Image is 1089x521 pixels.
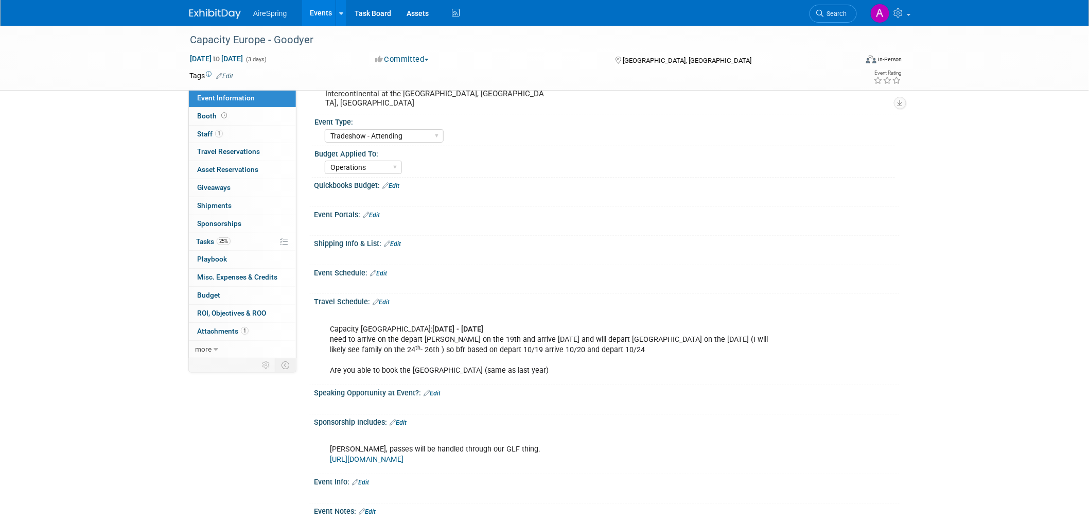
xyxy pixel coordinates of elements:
[823,10,847,18] span: Search
[189,108,296,125] a: Booth
[197,165,258,173] span: Asset Reservations
[189,341,296,358] a: more
[352,479,369,486] a: Edit
[253,9,287,18] span: AireSpring
[245,56,267,63] span: (3 days)
[197,130,223,138] span: Staff
[810,5,857,23] a: Search
[189,126,296,143] a: Staff1
[197,183,231,192] span: Giveaways
[796,54,902,69] div: Event Format
[189,305,296,322] a: ROI, Objectives & ROO
[330,455,403,464] a: [URL][DOMAIN_NAME]
[189,233,296,251] a: Tasks25%
[196,237,231,246] span: Tasks
[189,197,296,215] a: Shipments
[314,385,900,398] div: Speaking Opportunity at Event?:
[197,273,277,281] span: Misc. Expenses & Credits
[314,503,900,517] div: Event Notes:
[390,419,407,426] a: Edit
[212,55,221,63] span: to
[874,71,902,76] div: Event Rating
[870,4,890,23] img: Aila Ortiaga
[878,56,902,63] div: In-Person
[197,147,260,155] span: Travel Reservations
[217,237,231,245] span: 25%
[323,309,786,381] div: Capacity [GEOGRAPHIC_DATA]: need to arrive on the depart [PERSON_NAME] on the 19th and arrive [DA...
[219,112,229,119] span: Booth not reserved yet
[623,57,751,64] span: [GEOGRAPHIC_DATA], [GEOGRAPHIC_DATA]
[189,54,243,63] span: [DATE] [DATE]
[314,474,900,488] div: Event Info:
[257,358,275,372] td: Personalize Event Tab Strip
[197,291,220,299] span: Budget
[314,114,895,127] div: Event Type:
[189,287,296,304] a: Budget
[382,182,399,189] a: Edit
[189,143,296,161] a: Travel Reservations
[197,201,232,210] span: Shipments
[415,344,420,351] sup: th
[314,414,900,428] div: Sponsorship Includes:
[189,269,296,286] a: Misc. Expenses & Credits
[197,112,229,120] span: Booth
[189,161,296,179] a: Asset Reservations
[189,215,296,233] a: Sponsorships
[359,508,376,515] a: Edit
[197,327,249,335] span: Attachments
[189,71,233,81] td: Tags
[189,251,296,268] a: Playbook
[384,240,401,248] a: Edit
[314,207,900,220] div: Event Portals:
[323,429,786,470] div: [PERSON_NAME], passes will be handled through our GLF thing.
[189,323,296,340] a: Attachments1
[216,73,233,80] a: Edit
[197,94,255,102] span: Event Information
[314,178,900,191] div: Quickbooks Budget:
[424,390,441,397] a: Edit
[370,270,387,277] a: Edit
[373,299,390,306] a: Edit
[866,55,876,63] img: Format-Inperson.png
[197,309,266,317] span: ROI, Objectives & ROO
[189,9,241,19] img: ExhibitDay
[275,358,296,372] td: Toggle Event Tabs
[363,212,380,219] a: Edit
[189,90,296,107] a: Event Information
[314,146,895,159] div: Budget Applied To:
[372,54,433,65] button: Committed
[314,294,900,307] div: Travel Schedule:
[432,325,483,334] b: [DATE] - [DATE]
[195,345,212,353] span: more
[197,255,227,263] span: Playbook
[186,31,841,49] div: Capacity Europe - Goodyer
[189,179,296,197] a: Giveaways
[314,265,900,279] div: Event Schedule:
[197,219,241,228] span: Sponsorships
[215,130,223,137] span: 1
[314,236,900,249] div: Shipping Info & List:
[241,327,249,335] span: 1
[325,89,547,108] pre: Intercontinental at the [GEOGRAPHIC_DATA], [GEOGRAPHIC_DATA], [GEOGRAPHIC_DATA]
